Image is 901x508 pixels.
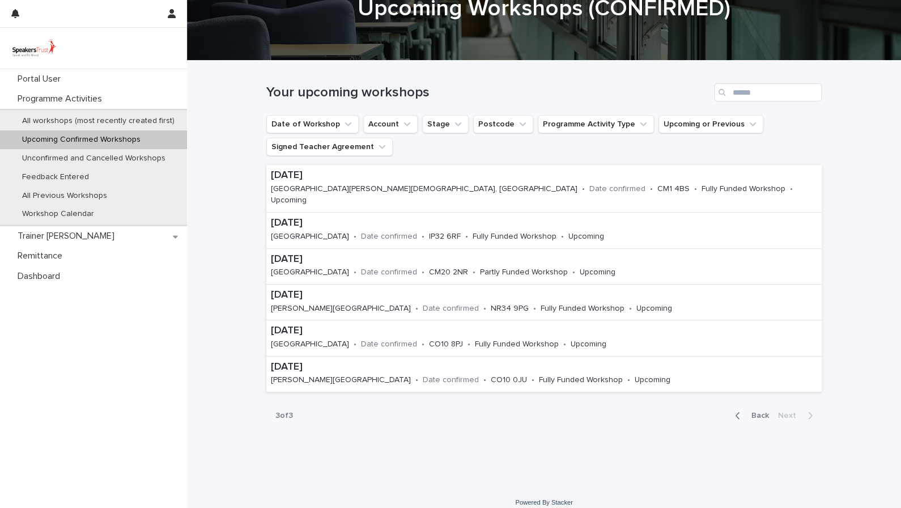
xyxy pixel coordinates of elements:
p: Programme Activities [13,94,111,104]
p: Fully Funded Workshop [473,232,556,242]
p: • [694,184,697,194]
p: Date confirmed [589,184,645,194]
p: IP32 6RF [429,232,461,242]
p: Upcoming [571,340,606,349]
p: Upcoming [568,232,604,242]
button: Account [363,115,418,133]
p: Upcoming [636,304,672,314]
p: • [422,268,424,277]
p: • [415,375,418,385]
p: 3 of 3 [266,402,302,430]
p: NR34 9PG [491,304,529,314]
p: Date confirmed [423,375,479,385]
p: Upcoming [580,268,615,277]
p: [GEOGRAPHIC_DATA] [271,232,349,242]
p: Fully Funded Workshop [541,304,624,314]
p: • [473,268,475,277]
p: CO10 8PJ [429,340,463,349]
p: Remittance [13,251,71,261]
button: Date of Workshop [266,115,359,133]
p: • [354,268,356,277]
p: All workshops (most recently created first) [13,116,184,126]
p: • [627,375,630,385]
p: • [629,304,632,314]
img: UVamC7uQTJC0k9vuxGLS [9,37,59,60]
p: • [354,232,356,242]
p: CM1 4BS [657,184,690,194]
p: Date confirmed [423,304,479,314]
a: Powered By Stacker [515,499,572,506]
p: • [650,184,653,194]
button: Programme Activity Type [538,115,654,133]
span: Next [778,412,803,420]
p: • [465,232,468,242]
p: All Previous Workshops [13,191,116,201]
a: [DATE][PERSON_NAME][GEOGRAPHIC_DATA]•Date confirmed•CO10 0JU•Fully Funded Workshop•Upcoming [266,357,822,392]
span: Back [745,412,769,420]
p: Fully Funded Workshop [539,375,623,385]
p: [GEOGRAPHIC_DATA] [271,340,349,349]
button: Stage [422,115,469,133]
p: • [790,184,793,194]
p: [PERSON_NAME][GEOGRAPHIC_DATA] [271,304,411,314]
p: [DATE] [271,253,647,266]
p: Feedback Entered [13,172,98,182]
p: Date confirmed [361,232,417,242]
p: CM20 2NR [429,268,468,277]
button: Upcoming or Previous [658,115,763,133]
p: Portal User [13,74,70,84]
a: [DATE][GEOGRAPHIC_DATA]•Date confirmed•CM20 2NR•Partly Funded Workshop•Upcoming [266,249,822,285]
p: • [582,184,585,194]
p: [DATE] [271,289,704,302]
p: Upcoming [635,375,670,385]
a: [DATE][GEOGRAPHIC_DATA]•Date confirmed•IP32 6RF•Fully Funded Workshop•Upcoming [266,213,822,248]
p: Partly Funded Workshop [480,268,568,277]
p: • [483,304,486,314]
p: Upcoming [271,196,307,205]
button: Signed Teacher Agreement [266,138,393,156]
button: Next [773,410,822,421]
p: • [467,340,470,349]
p: • [533,304,536,314]
p: Upcoming Confirmed Workshops [13,135,150,145]
p: [DATE] [271,170,817,182]
p: • [572,268,575,277]
h1: Your upcoming workshops [266,84,709,101]
p: [DATE] [271,217,636,230]
p: CO10 0JU [491,375,527,385]
p: • [415,304,418,314]
a: [DATE][PERSON_NAME][GEOGRAPHIC_DATA]•Date confirmed•NR34 9PG•Fully Funded Workshop•Upcoming [266,285,822,320]
button: Back [726,410,773,421]
a: [DATE][GEOGRAPHIC_DATA][PERSON_NAME][DEMOGRAPHIC_DATA], [GEOGRAPHIC_DATA]•Date confirmed•CM1 4BS•... [266,165,822,213]
p: Fully Funded Workshop [702,184,785,194]
p: [GEOGRAPHIC_DATA] [271,268,349,277]
p: Trainer [PERSON_NAME] [13,231,124,242]
p: • [532,375,534,385]
p: Date confirmed [361,340,417,349]
p: Date confirmed [361,268,417,277]
p: [DATE] [271,325,638,337]
p: [DATE] [271,361,702,374]
p: [PERSON_NAME][GEOGRAPHIC_DATA] [271,375,411,385]
p: Fully Funded Workshop [475,340,559,349]
a: [DATE][GEOGRAPHIC_DATA]•Date confirmed•CO10 8PJ•Fully Funded Workshop•Upcoming [266,320,822,356]
p: • [563,340,566,349]
p: • [354,340,356,349]
p: • [422,232,424,242]
p: Unconfirmed and Cancelled Workshops [13,154,175,163]
p: [GEOGRAPHIC_DATA][PERSON_NAME][DEMOGRAPHIC_DATA], [GEOGRAPHIC_DATA] [271,184,577,194]
p: • [422,340,424,349]
input: Search [714,83,822,101]
p: Workshop Calendar [13,209,103,219]
p: Dashboard [13,271,69,282]
p: • [483,375,486,385]
p: • [561,232,564,242]
button: Postcode [473,115,533,133]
